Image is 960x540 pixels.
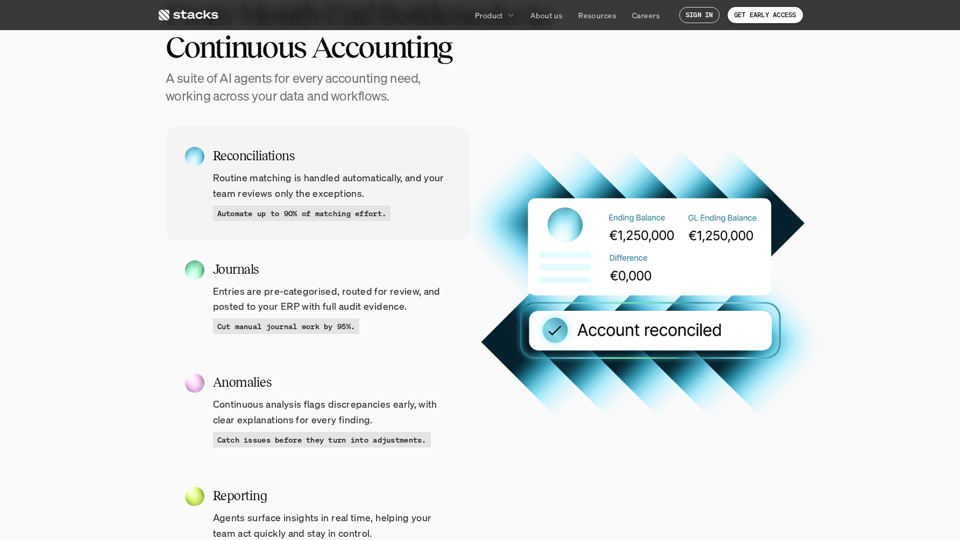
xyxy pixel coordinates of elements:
[572,5,623,25] a: Resources
[30,17,53,26] div: v 4.0.25
[213,373,450,392] h5: Anomalies
[530,10,563,21] p: About us
[524,5,569,25] a: About us
[679,7,720,23] a: SIGN IN
[107,62,116,71] img: tab_keywords_by_traffic_grey.svg
[213,260,450,279] h5: Journals
[17,28,26,37] img: website_grey.svg
[119,63,181,70] div: Keywords by Traffic
[166,69,445,105] h4: A suite of AI agents for every accounting need, working across your data and workflows.
[625,5,666,25] a: Careers
[41,63,96,70] div: Domain Overview
[728,7,803,23] a: GET EARLY ACCESS
[578,10,616,21] p: Resources
[213,146,450,166] h5: Reconciliations
[734,11,797,19] p: GET EARLY ACCESS
[217,321,355,332] p: Cut manual journal work by 95%.
[217,434,426,445] p: Catch issues before they turn into adjustments.
[475,10,503,21] p: Product
[29,62,38,71] img: tab_domain_overview_orange.svg
[686,11,713,19] p: SIGN IN
[213,283,450,315] p: Entries are pre-categorised, routed for review, and posted to your ERP with full audit evidence.
[213,170,450,201] p: Routine matching is handled automatically, and your team reviews only the exceptions.
[17,17,26,26] img: logo_orange.svg
[217,208,387,219] p: Automate up to 90% of matching effort.
[213,486,450,506] h5: Reporting
[28,28,76,37] div: Domain: [URL]
[213,396,450,428] p: Continuous analysis flags discrepancies early, with clear explanations for every finding.
[632,10,660,21] p: Careers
